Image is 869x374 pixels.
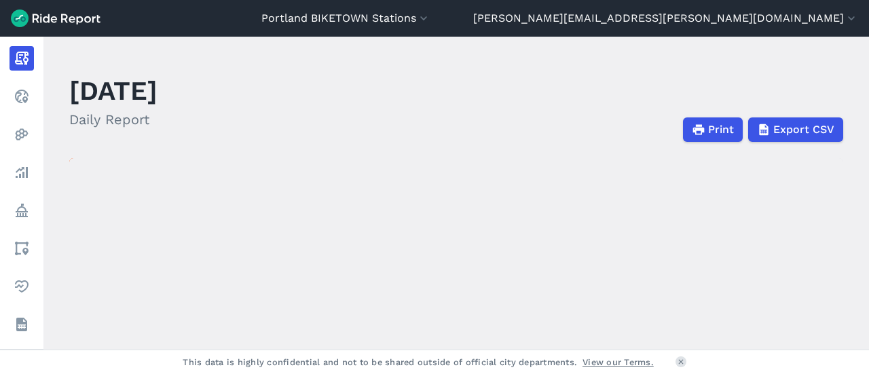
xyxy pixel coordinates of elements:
[10,274,34,299] a: Health
[10,122,34,147] a: Heatmaps
[473,10,858,26] button: [PERSON_NAME][EMAIL_ADDRESS][PERSON_NAME][DOMAIN_NAME]
[11,10,100,27] img: Ride Report
[748,117,843,142] button: Export CSV
[583,356,654,369] a: View our Terms.
[10,160,34,185] a: Analyze
[708,121,734,138] span: Print
[683,117,743,142] button: Print
[10,236,34,261] a: Areas
[261,10,430,26] button: Portland BIKETOWN Stations
[10,46,34,71] a: Report
[69,72,158,109] h1: [DATE]
[69,109,158,130] h2: Daily Report
[10,84,34,109] a: Realtime
[10,312,34,337] a: Datasets
[773,121,834,138] span: Export CSV
[10,198,34,223] a: Policy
